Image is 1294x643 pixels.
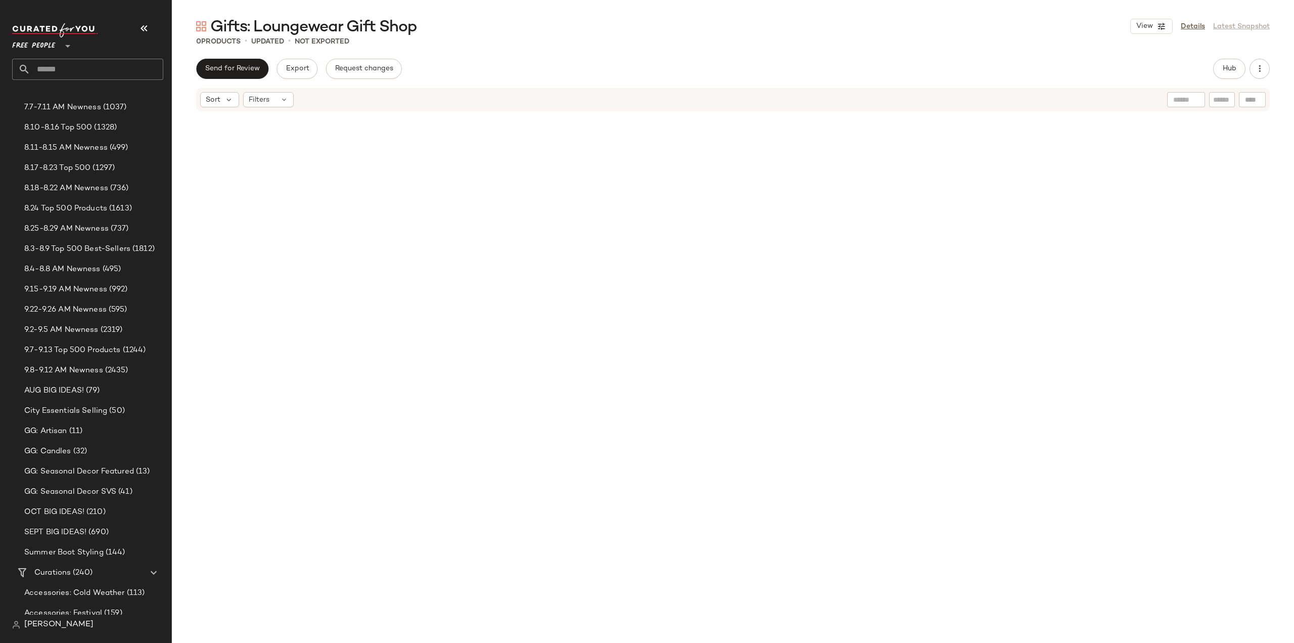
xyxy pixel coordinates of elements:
p: updated [251,36,284,47]
button: View [1130,19,1173,34]
span: (2435) [103,365,128,376]
span: (41) [116,486,132,498]
div: Products [196,36,241,47]
span: 0 [196,38,201,46]
span: Accessories: Cold Weather [24,587,125,599]
img: svg%3e [12,621,20,629]
span: Filters [249,95,269,105]
span: (736) [108,183,129,194]
span: [PERSON_NAME] [24,619,94,631]
span: (240) [71,567,93,579]
span: GG: Seasonal Decor SVS [24,486,116,498]
span: • [288,35,291,48]
span: GG: Artisan [24,425,67,437]
a: Details [1181,21,1205,32]
span: 9.7-9.13 Top 500 Products [24,345,121,356]
p: Not Exported [295,36,349,47]
span: 9.15-9.19 AM Newness [24,284,107,295]
span: Send for Review [205,65,260,73]
span: Sort [206,95,220,105]
span: 8.24 Top 500 Products [24,203,107,215]
span: 8.4-8.8 AM Newness [24,264,101,275]
span: 9.22-9.26 AM Newness [24,304,107,316]
span: (737) [109,223,129,235]
span: AUG BIG IDEAS! [24,385,84,397]
span: Summer Boot Styling [24,547,104,559]
span: (210) [84,506,106,518]
span: 8.25-8.29 AM Newness [24,223,109,235]
span: (1244) [121,345,146,356]
span: 8.3-8.9 Top 500 Best-Sellers [24,243,130,255]
span: 9.8-9.12 AM Newness [24,365,103,376]
span: (992) [107,284,128,295]
span: (2319) [99,324,123,336]
span: (11) [67,425,83,437]
span: (144) [104,547,125,559]
span: (32) [71,446,87,457]
span: (50) [107,405,125,417]
span: OCT BIG IDEAS! [24,506,84,518]
span: • [245,35,247,48]
span: (690) [86,527,109,538]
span: (1297) [90,162,115,174]
span: (595) [107,304,127,316]
span: 7.7-7.11 AM Newness [24,102,101,113]
span: Request changes [335,65,393,73]
span: GG: Candles [24,446,71,457]
span: (1812) [130,243,155,255]
button: Export [276,59,317,79]
span: Accessories: Festival [24,608,102,619]
span: Curations [34,567,71,579]
span: GG: Seasonal Decor Featured [24,466,134,478]
img: cfy_white_logo.C9jOOHJF.svg [12,23,98,37]
span: (13) [134,466,150,478]
span: 8.18-8.22 AM Newness [24,183,108,194]
button: Send for Review [196,59,268,79]
span: (495) [101,264,121,275]
span: 8.17-8.23 Top 500 [24,162,90,174]
span: (1328) [92,122,117,134]
button: Request changes [326,59,402,79]
span: SEPT BIG IDEAS! [24,527,86,538]
span: City Essentials Selling [24,405,107,417]
span: (159) [102,608,122,619]
span: Free People [12,34,56,53]
span: (499) [108,142,128,154]
span: 8.11-8.15 AM Newness [24,142,108,154]
span: Hub [1222,65,1236,73]
span: 9.2-9.5 AM Newness [24,324,99,336]
span: View [1136,22,1153,30]
button: Hub [1213,59,1245,79]
span: (1613) [107,203,132,215]
span: Export [285,65,309,73]
span: (79) [84,385,100,397]
span: 8.10-8.16 Top 500 [24,122,92,134]
span: (1037) [101,102,127,113]
span: (113) [125,587,145,599]
img: svg%3e [196,21,206,31]
span: Gifts: Loungewear Gift Shop [210,17,417,37]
